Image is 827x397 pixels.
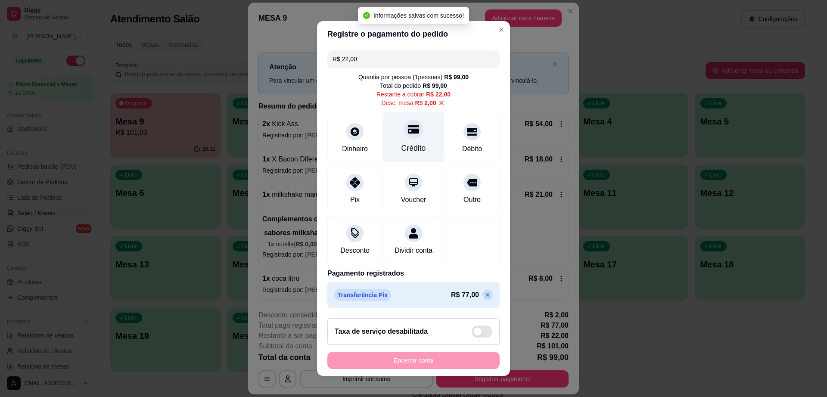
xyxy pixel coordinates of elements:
[444,73,469,81] div: R$ 99,00
[350,195,360,205] div: Pix
[380,81,447,90] div: Total do pedido
[317,21,510,47] header: Registre o pagamento do pedido
[423,81,447,90] div: R$ 99,00
[358,73,469,81] div: Quantia por pessoa ( 1 pessoas)
[451,290,479,300] p: R$ 77,00
[373,12,464,19] span: Informações salvas com sucesso!
[494,23,508,37] button: Close
[401,143,426,154] div: Crédito
[327,268,500,279] p: Pagamento registrados
[335,326,428,337] h2: Taxa de serviço desabilitada
[401,195,426,205] div: Voucher
[463,195,481,205] div: Outro
[462,144,482,154] div: Débito
[333,50,494,68] input: Ex.: hambúrguer de cordeiro
[363,12,370,19] span: check-circle
[415,99,436,107] span: R$ 2,00
[395,245,432,256] div: Dividir conta
[376,90,451,99] div: Restante a cobrar
[426,90,451,99] div: R$ 22,00
[340,245,370,256] div: Desconto
[334,289,391,301] p: Transferência Pix
[342,144,368,154] div: Dinheiro
[382,99,436,107] p: Desc. mesa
